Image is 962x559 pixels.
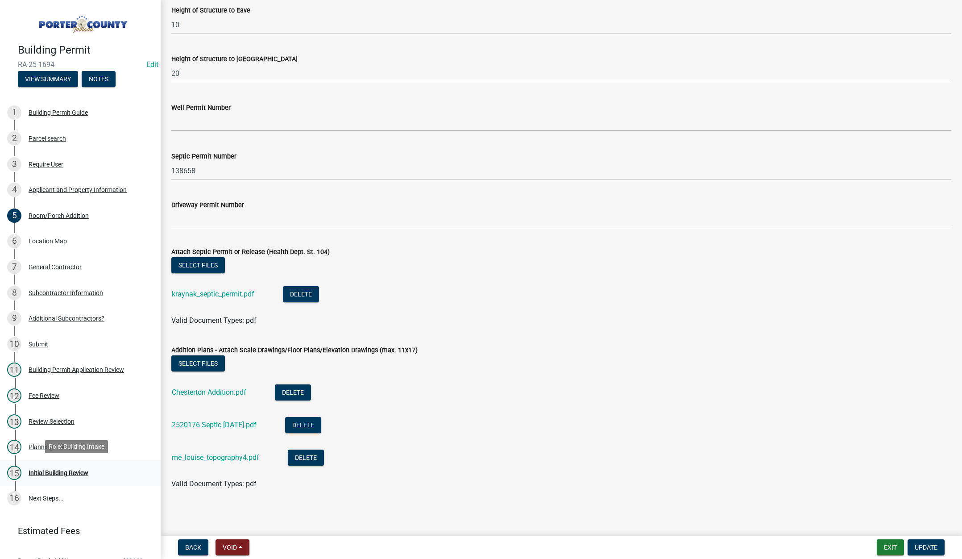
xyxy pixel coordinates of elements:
button: Select files [171,355,225,371]
div: Initial Building Review [29,470,88,476]
div: Building Permit Guide [29,109,88,116]
div: Location Map [29,238,67,244]
wm-modal-confirm: Summary [18,76,78,83]
div: 9 [7,311,21,325]
wm-modal-confirm: Delete Document [275,389,311,397]
wm-modal-confirm: Edit Application Number [146,60,158,69]
wm-modal-confirm: Delete Document [285,421,321,430]
div: 6 [7,234,21,248]
div: 7 [7,260,21,274]
span: RA-25-1694 [18,60,143,69]
div: Review Selection [29,418,75,425]
wm-modal-confirm: Delete Document [283,291,319,299]
div: 15 [7,466,21,480]
button: Notes [82,71,116,87]
button: Back [178,539,208,555]
button: Update [908,539,945,555]
div: 12 [7,388,21,403]
div: 11 [7,363,21,377]
div: 4 [7,183,21,197]
div: Subcontractor Information [29,290,103,296]
div: Applicant and Property Information [29,187,127,193]
div: Role: Building Intake [45,440,108,453]
div: Parcel search [29,135,66,142]
button: View Summary [18,71,78,87]
label: Well Permit Number [171,105,231,111]
span: Valid Document Types: pdf [171,316,257,325]
div: 8 [7,286,21,300]
button: Delete [283,286,319,302]
div: Additional Subcontractors? [29,315,104,321]
a: Estimated Fees [7,522,146,540]
label: Height of Structure to [GEOGRAPHIC_DATA] [171,56,298,63]
span: Update [915,544,937,551]
div: Room/Porch Addition [29,213,89,219]
button: Delete [275,384,311,400]
a: me_louise_topography4.pdf [172,453,259,462]
span: Back [185,544,201,551]
div: Building Permit Application Review [29,367,124,373]
a: Chesterton Addition.pdf [172,388,246,396]
h4: Building Permit [18,44,153,57]
button: Delete [288,450,324,466]
div: Planning Review [29,444,74,450]
span: Void [223,544,237,551]
label: Height of Structure to Eave [171,8,250,14]
button: Select files [171,257,225,273]
a: Edit [146,60,158,69]
button: Exit [877,539,904,555]
div: 13 [7,414,21,429]
span: Valid Document Types: pdf [171,480,257,488]
div: General Contractor [29,264,82,270]
button: Void [216,539,249,555]
div: Require User [29,161,63,167]
label: Addition Plans - Attach Scale Drawings/Floor Plans/Elevation Drawings (max. 11x17) [171,347,418,354]
div: 10 [7,337,21,351]
div: 1 [7,105,21,120]
wm-modal-confirm: Notes [82,76,116,83]
wm-modal-confirm: Delete Document [288,454,324,463]
div: 2 [7,131,21,146]
img: Porter County, Indiana [18,9,146,34]
label: Attach Septic Permit or Release (Health Dept. St. 104) [171,249,330,255]
label: Driveway Permit Number [171,202,244,209]
div: Submit [29,341,48,347]
label: Septic Permit Number [171,154,236,160]
a: kraynak_septic_permit.pdf [172,290,254,298]
button: Delete [285,417,321,433]
div: 14 [7,440,21,454]
a: 2520176 Septic [DATE].pdf [172,421,257,429]
div: Fee Review [29,392,59,399]
div: 5 [7,209,21,223]
div: 16 [7,491,21,505]
div: 3 [7,157,21,171]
